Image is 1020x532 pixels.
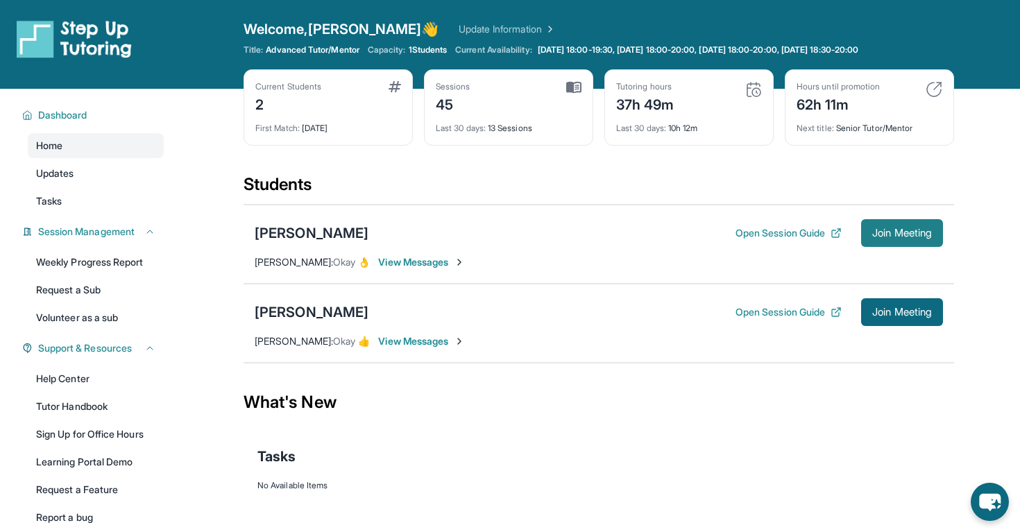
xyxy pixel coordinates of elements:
[255,123,300,133] span: First Match :
[255,92,321,114] div: 2
[255,114,401,134] div: [DATE]
[409,44,448,55] span: 1 Students
[244,372,954,433] div: What's New
[255,223,368,243] div: [PERSON_NAME]
[28,189,164,214] a: Tasks
[28,422,164,447] a: Sign Up for Office Hours
[566,81,581,94] img: card
[28,477,164,502] a: Request a Feature
[797,123,834,133] span: Next title :
[389,81,401,92] img: card
[736,305,842,319] button: Open Session Guide
[33,341,155,355] button: Support & Resources
[266,44,359,55] span: Advanced Tutor/Mentor
[38,108,87,122] span: Dashboard
[616,114,762,134] div: 10h 12m
[797,81,880,92] div: Hours until promotion
[542,22,556,36] img: Chevron Right
[797,92,880,114] div: 62h 11m
[797,114,942,134] div: Senior Tutor/Mentor
[616,123,666,133] span: Last 30 days :
[257,480,940,491] div: No Available Items
[244,44,263,55] span: Title:
[257,447,296,466] span: Tasks
[368,44,406,55] span: Capacity:
[436,114,581,134] div: 13 Sessions
[455,44,532,55] span: Current Availability:
[28,250,164,275] a: Weekly Progress Report
[861,219,943,247] button: Join Meeting
[33,108,155,122] button: Dashboard
[28,505,164,530] a: Report a bug
[28,133,164,158] a: Home
[616,81,674,92] div: Tutoring hours
[244,19,439,39] span: Welcome, [PERSON_NAME] 👋
[28,449,164,474] a: Learning Portal Demo
[36,166,74,180] span: Updates
[736,226,842,240] button: Open Session Guide
[459,22,556,36] a: Update Information
[333,256,370,268] span: Okay 👌
[538,44,858,55] span: [DATE] 18:00-19:30, [DATE] 18:00-20:00, [DATE] 18:00-20:00, [DATE] 18:30-20:00
[872,229,932,237] span: Join Meeting
[255,302,368,322] div: [PERSON_NAME]
[378,255,465,269] span: View Messages
[28,305,164,330] a: Volunteer as a sub
[28,394,164,419] a: Tutor Handbook
[255,256,333,268] span: [PERSON_NAME] :
[17,19,132,58] img: logo
[872,308,932,316] span: Join Meeting
[33,225,155,239] button: Session Management
[436,92,470,114] div: 45
[616,92,674,114] div: 37h 49m
[535,44,861,55] a: [DATE] 18:00-19:30, [DATE] 18:00-20:00, [DATE] 18:00-20:00, [DATE] 18:30-20:00
[454,336,465,347] img: Chevron-Right
[36,139,62,153] span: Home
[36,194,62,208] span: Tasks
[861,298,943,326] button: Join Meeting
[436,81,470,92] div: Sessions
[971,483,1009,521] button: chat-button
[745,81,762,98] img: card
[38,225,135,239] span: Session Management
[38,341,132,355] span: Support & Resources
[436,123,486,133] span: Last 30 days :
[378,334,465,348] span: View Messages
[28,366,164,391] a: Help Center
[255,81,321,92] div: Current Students
[244,173,954,204] div: Students
[28,277,164,302] a: Request a Sub
[454,257,465,268] img: Chevron-Right
[28,161,164,186] a: Updates
[926,81,942,98] img: card
[255,335,333,347] span: [PERSON_NAME] :
[333,335,370,347] span: Okay 👍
